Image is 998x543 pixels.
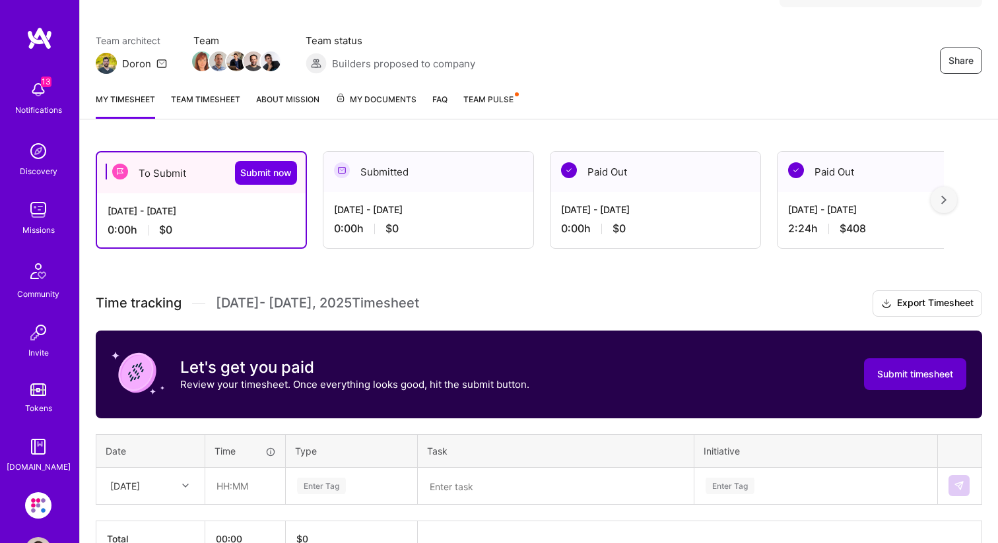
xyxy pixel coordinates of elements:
img: Team Member Avatar [261,51,281,71]
img: Paid Out [561,162,577,178]
div: [DATE] - [DATE] [334,203,523,216]
span: Team architect [96,34,167,48]
img: Submit [954,480,964,491]
i: icon Mail [156,58,167,69]
span: Submit timesheet [877,367,953,381]
th: Task [418,434,694,467]
img: Evinced: AI-Agents Accessibility Solution [25,492,51,519]
div: Tokens [25,401,52,415]
span: Team [193,34,279,48]
img: To Submit [112,164,128,179]
a: Team Member Avatar [193,50,211,73]
i: icon Chevron [182,482,189,489]
div: Community [17,287,59,301]
div: Submitted [323,152,533,192]
div: Invite [28,346,49,360]
a: About Mission [256,92,319,119]
h3: Let's get you paid [180,358,529,377]
a: Team Member Avatar [211,50,228,73]
button: Share [940,48,982,74]
span: $0 [159,223,172,237]
div: Doron [122,57,151,71]
img: coin [112,346,164,399]
span: $0 [613,222,626,236]
img: guide book [25,433,51,460]
span: [DATE] - [DATE] , 2025 Timesheet [216,295,419,311]
img: Invite [25,319,51,346]
a: Team Pulse [463,92,517,119]
div: [DATE] [110,479,140,493]
span: $408 [840,222,866,236]
div: Missions [22,223,55,237]
span: Team status [306,34,475,48]
img: Team Member Avatar [209,51,229,71]
p: Review your timesheet. Once everything looks good, hit the submit button. [180,377,529,391]
button: Export Timesheet [873,290,982,317]
div: 0:00 h [334,222,523,236]
a: Team timesheet [171,92,240,119]
div: Time [215,444,276,458]
img: bell [25,77,51,103]
span: Share [948,54,974,67]
div: 0:00 h [561,222,750,236]
div: 0:00 h [108,223,295,237]
div: To Submit [97,152,306,193]
a: Team Member Avatar [245,50,262,73]
img: tokens [30,383,46,396]
div: Initiative [704,444,928,458]
a: My timesheet [96,92,155,119]
th: Date [96,434,205,467]
img: discovery [25,138,51,164]
div: Paid Out [778,152,987,192]
img: Submitted [334,162,350,178]
div: Paid Out [550,152,760,192]
div: [DATE] - [DATE] [108,204,295,218]
span: Submit now [240,166,292,179]
img: Team Member Avatar [192,51,212,71]
div: 2:24 h [788,222,977,236]
div: Enter Tag [297,476,346,496]
a: FAQ [432,92,448,119]
div: [DOMAIN_NAME] [7,460,71,474]
img: Paid Out [788,162,804,178]
span: Time tracking [96,295,182,311]
input: HH:MM [206,468,284,503]
button: Submit timesheet [864,358,966,390]
a: Team Member Avatar [228,50,245,73]
i: icon Download [881,297,892,311]
div: [DATE] - [DATE] [788,203,977,216]
img: Team Architect [96,53,117,74]
div: Notifications [15,103,62,117]
a: Team Member Avatar [262,50,279,73]
span: Team Pulse [463,94,514,104]
div: Enter Tag [706,476,754,496]
span: My Documents [335,92,416,107]
button: Submit now [235,161,297,185]
span: Builders proposed to company [332,57,475,71]
th: Type [286,434,418,467]
img: Builders proposed to company [306,53,327,74]
a: My Documents [335,92,416,119]
img: Community [22,255,54,287]
span: $0 [385,222,399,236]
img: Team Member Avatar [226,51,246,71]
img: teamwork [25,197,51,223]
img: Team Member Avatar [244,51,263,71]
div: Discovery [20,164,57,178]
a: Evinced: AI-Agents Accessibility Solution [22,492,55,519]
img: logo [26,26,53,50]
img: right [941,195,947,205]
span: 13 [41,77,51,87]
div: [DATE] - [DATE] [561,203,750,216]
